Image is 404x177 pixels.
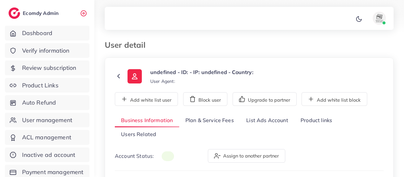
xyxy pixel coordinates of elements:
[115,152,174,160] p: Account Status:
[22,151,75,159] span: Inactive ad account
[373,12,386,25] img: avatar
[22,116,72,124] span: User management
[8,7,60,19] a: logoEcomdy Admin
[5,78,89,93] a: Product Links
[22,168,84,176] span: Payment management
[22,81,59,90] span: Product Links
[23,10,60,16] h2: Ecomdy Admin
[22,46,70,55] span: Verify information
[22,64,76,72] span: Review subscription
[5,60,89,75] a: Review subscription
[233,92,297,106] button: Upgrade to partner
[22,133,71,142] span: ACL management
[22,29,52,37] span: Dashboard
[22,98,56,107] span: Auto Refund
[302,92,367,106] button: Add white list block
[150,68,253,76] p: undefined - ID: - IP: undefined - Country:
[5,113,89,128] a: User management
[5,95,89,110] a: Auto Refund
[240,114,294,128] a: List Ads Account
[365,12,388,25] a: avatar
[150,78,175,84] small: User Agent:
[115,114,179,128] a: Business Information
[5,130,89,145] a: ACL management
[5,26,89,41] a: Dashboard
[105,40,151,50] h3: User detail
[183,92,227,106] button: Block user
[208,149,285,163] button: Assign to another partner
[115,127,162,141] a: Users Related
[8,7,20,19] img: logo
[5,147,89,162] a: Inactive ad account
[128,69,142,83] img: ic-user-info.36bf1079.svg
[294,114,338,128] a: Product links
[5,43,89,58] a: Verify information
[179,114,240,128] a: Plan & Service Fees
[115,92,178,106] button: Add white list user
